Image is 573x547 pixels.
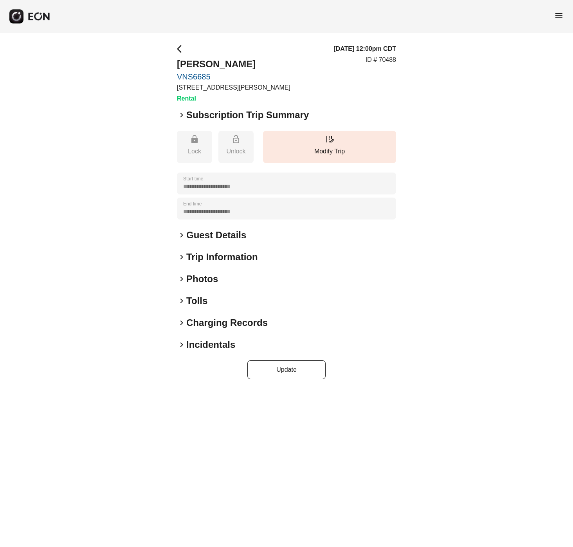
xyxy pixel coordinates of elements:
[177,318,186,327] span: keyboard_arrow_right
[186,295,207,307] h2: Tolls
[325,135,334,144] span: edit_road
[267,147,392,156] p: Modify Trip
[177,72,290,81] a: VNS6685
[177,340,186,349] span: keyboard_arrow_right
[186,273,218,285] h2: Photos
[186,317,268,329] h2: Charging Records
[177,274,186,284] span: keyboard_arrow_right
[177,252,186,262] span: keyboard_arrow_right
[263,131,396,163] button: Modify Trip
[186,109,309,121] h2: Subscription Trip Summary
[177,44,186,54] span: arrow_back_ios
[177,94,290,103] h3: Rental
[186,251,258,263] h2: Trip Information
[554,11,564,20] span: menu
[177,58,290,70] h2: [PERSON_NAME]
[177,110,186,120] span: keyboard_arrow_right
[186,338,235,351] h2: Incidentals
[186,229,246,241] h2: Guest Details
[333,44,396,54] h3: [DATE] 12:00pm CDT
[177,230,186,240] span: keyboard_arrow_right
[366,55,396,65] p: ID # 70488
[247,360,326,379] button: Update
[177,296,186,306] span: keyboard_arrow_right
[177,83,290,92] p: [STREET_ADDRESS][PERSON_NAME]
